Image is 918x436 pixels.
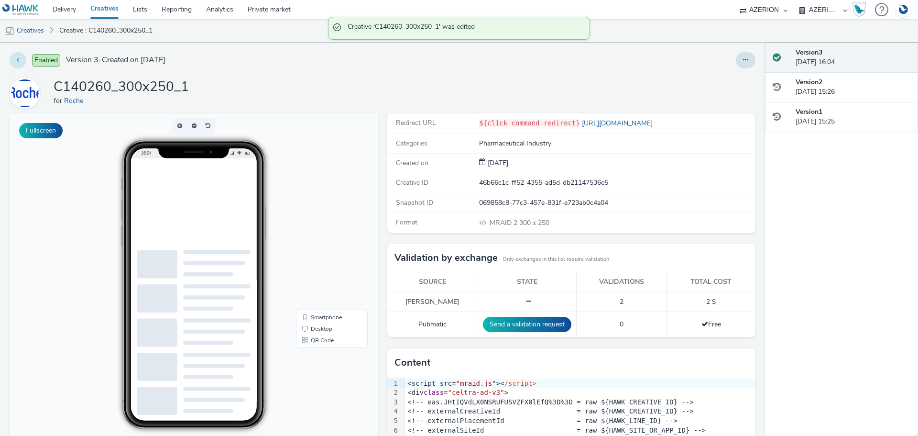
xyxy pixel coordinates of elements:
[486,158,508,168] span: [DATE]
[387,398,399,407] div: 3
[553,398,557,406] span: 3
[10,89,44,98] a: Roche
[288,221,356,233] li: QR Code
[479,198,754,208] div: 069858c8-77c3-457e-831f-e723ab0c4a04
[387,426,399,436] div: 6
[565,398,568,406] span: 3
[301,212,323,218] span: Desktop
[396,139,427,148] span: Categories
[701,320,721,329] span: Free
[486,158,508,168] div: Creation 14 October 2025, 15:25
[348,22,580,34] span: Creative 'C140260_300x250_1' was edited
[2,4,39,16] img: undefined Logo
[396,178,428,187] span: Creative ID
[5,26,14,36] img: mobile
[448,389,504,396] span: "celtra-ad-v3"
[479,178,754,188] div: 46b66c1c-ff52-4355-ad5d-db21147536e5
[796,48,910,67] div: [DATE] 16:04
[288,210,356,221] li: Desktop
[32,54,60,67] span: Enabled
[301,201,332,207] span: Smartphone
[706,297,716,306] span: 2 $
[580,119,656,128] a: [URL][DOMAIN_NAME]
[576,272,667,292] th: Validations
[396,158,428,168] span: Created on
[54,96,64,105] span: for
[387,388,399,398] div: 2
[387,312,478,337] td: Pubmatic
[796,48,822,57] strong: Version 3
[489,218,549,227] span: 300 x 250
[504,380,536,387] span: /script>
[11,79,39,107] img: Roche
[796,107,822,116] strong: Version 1
[288,198,356,210] li: Smartphone
[387,292,478,312] td: [PERSON_NAME]
[55,19,157,42] a: Creative : C140260_300x250_1
[479,119,580,127] code: ${click_command_redirect}
[387,272,478,292] th: Source
[131,37,142,42] span: 16:04
[620,297,623,306] span: 2
[667,272,755,292] th: Total cost
[301,224,324,230] span: QR Code
[483,317,571,332] button: Send a validation request
[852,2,866,17] img: Hawk Academy
[424,389,444,396] span: class
[66,55,165,66] span: Version 3 - Created on [DATE]
[396,118,436,127] span: Redirect URL
[796,107,910,127] div: [DATE] 15:25
[479,139,754,148] div: Pharmaceutical Industry
[852,2,870,17] a: Hawk Academy
[503,256,609,263] small: Only exchanges in this list require validation
[396,218,417,227] span: Format
[796,78,822,87] strong: Version 2
[394,251,498,265] h3: Validation by exchange
[387,416,399,426] div: 5
[896,2,910,18] img: Account DE
[54,78,189,96] h1: C140260_300x250_1
[456,380,496,387] span: "mraid.js"
[490,218,519,227] span: MRAID 2
[387,407,399,416] div: 4
[64,96,87,105] a: Roche
[394,356,430,370] h3: Content
[478,272,576,292] th: State
[19,123,63,138] button: Fullscreen
[796,78,910,97] div: [DATE] 15:26
[620,320,623,329] span: 0
[387,379,399,389] div: 1
[396,198,433,207] span: Snapshot ID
